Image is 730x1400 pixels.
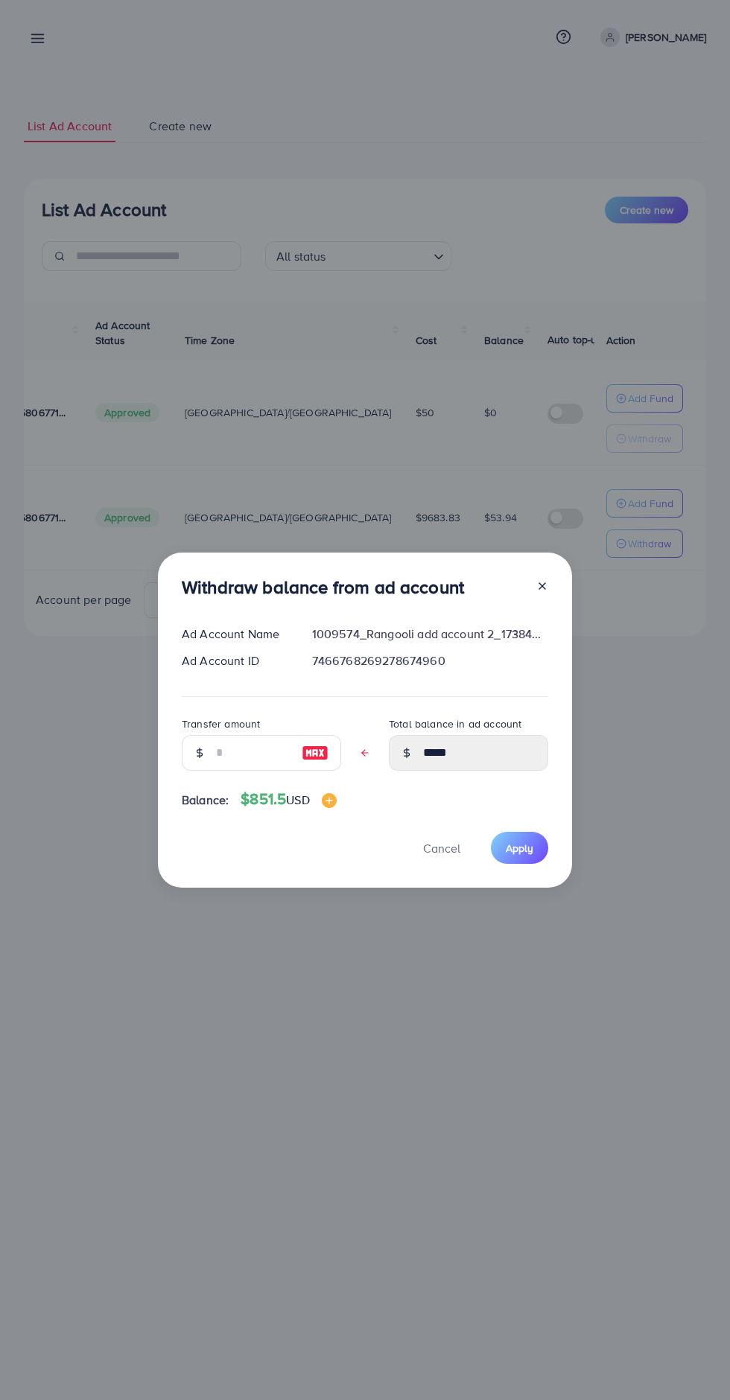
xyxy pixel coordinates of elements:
label: Total balance in ad account [389,716,521,731]
h3: Withdraw balance from ad account [182,576,464,598]
button: Cancel [404,832,479,864]
span: Apply [506,841,533,856]
iframe: Chat [667,1333,719,1389]
img: image [302,744,328,762]
label: Transfer amount [182,716,260,731]
span: USD [286,792,309,808]
span: Balance: [182,792,229,809]
h4: $851.5 [241,790,336,809]
div: Ad Account Name [170,626,300,643]
span: Cancel [423,840,460,856]
div: Ad Account ID [170,652,300,669]
div: 1009574_Rangooli add account 2_1738492482316 [300,626,560,643]
button: Apply [491,832,548,864]
img: image [322,793,337,808]
div: 7466768269278674960 [300,652,560,669]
